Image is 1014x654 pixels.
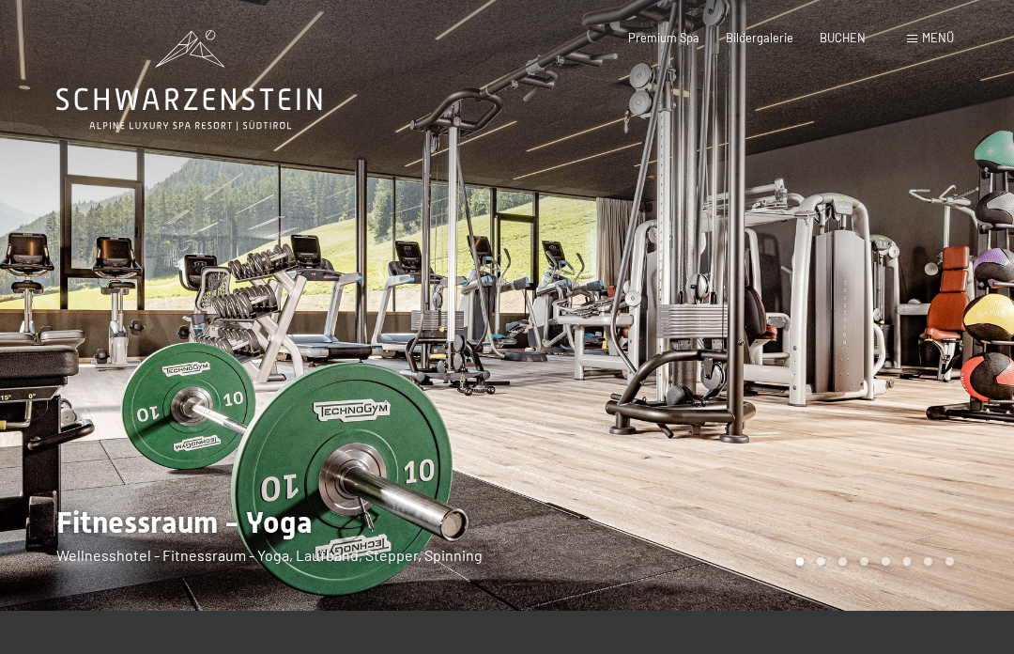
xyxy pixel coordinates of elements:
[903,557,912,566] div: Carousel Page 6
[860,557,868,566] div: Carousel Page 4
[628,30,699,45] a: Premium Spa
[922,30,954,45] span: Menü
[790,557,954,566] div: Carousel Pagination
[817,557,825,566] div: Carousel Page 2
[924,557,932,566] div: Carousel Page 7
[726,30,793,45] a: Bildergalerie
[945,557,954,566] div: Carousel Page 8
[838,557,847,566] div: Carousel Page 3
[820,30,866,45] a: BUCHEN
[882,557,890,566] div: Carousel Page 5
[796,557,805,566] div: Carousel Page 1 (Current Slide)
